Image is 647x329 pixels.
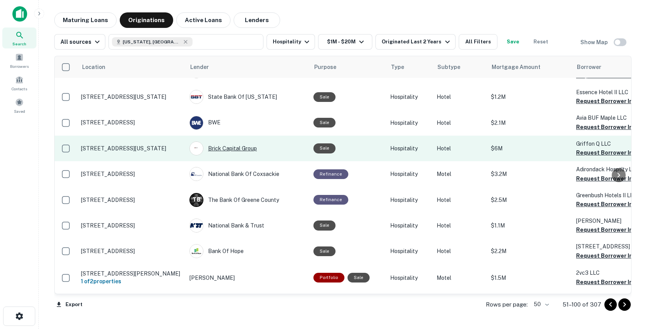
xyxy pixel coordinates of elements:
button: Request Borrower Info [576,148,639,157]
p: [STREET_ADDRESS][US_STATE] [81,145,182,152]
p: [STREET_ADDRESS][US_STATE] [81,93,182,100]
p: Hospitality [390,144,429,153]
div: The Bank Of Greene County [189,193,306,207]
p: $2.5M [491,196,568,204]
button: Originations [120,12,173,28]
p: Hospitality [390,196,429,204]
button: All sources [54,34,105,50]
p: Hospitality [390,221,429,230]
button: $1M - $20M [318,34,372,50]
p: [STREET_ADDRESS] [81,171,182,177]
button: Active Loans [176,12,231,28]
th: Subtype [433,56,487,78]
p: Rows per page: [486,300,528,309]
p: $2.1M [491,119,568,127]
a: Contacts [2,72,36,93]
span: Borrower [577,62,601,72]
p: [STREET_ADDRESS] [81,248,182,255]
button: Request Borrower Info [576,174,639,183]
button: Request Borrower Info [576,225,639,234]
p: $2.2M [491,247,568,255]
th: Location [77,56,186,78]
p: $1.5M [491,274,568,282]
p: Motel [437,274,483,282]
span: Type [391,62,404,72]
div: National Bank & Trust [189,219,306,233]
a: Search [2,28,36,48]
p: Hospitality [390,119,429,127]
p: Hotel [437,196,483,204]
span: Subtype [437,62,460,72]
p: [PERSON_NAME] [189,274,306,282]
button: [US_STATE], [GEOGRAPHIC_DATA] [108,34,263,50]
span: Saved [14,108,25,114]
div: This loan purpose was for refinancing [313,195,348,205]
button: Export [54,299,84,310]
div: All sources [60,37,102,47]
p: Hospitality [390,247,429,255]
p: 51–100 of 307 [563,300,601,309]
div: Sale [313,246,336,256]
button: Maturing Loans [54,12,117,28]
div: National Bank Of Coxsackie [189,167,306,181]
th: Type [386,56,433,78]
button: Request Borrower Info [576,200,639,209]
img: picture [190,219,203,232]
div: This loan purpose was for refinancing [313,169,348,179]
button: Hospitality [267,34,315,50]
button: Request Borrower Info [576,277,639,287]
p: Hotel [437,144,483,153]
button: Reset [528,34,553,50]
div: State Bank Of [US_STATE] [189,90,306,104]
p: $3.2M [491,170,568,178]
p: Hotel [437,247,483,255]
div: Sale [313,92,336,102]
div: 50 [531,299,550,310]
p: [STREET_ADDRESS][PERSON_NAME] [81,270,182,277]
img: picture [190,116,203,129]
span: Purpose [314,62,346,72]
div: Bank Of Hope [189,244,306,258]
a: Saved [2,95,36,116]
iframe: Chat Widget [608,267,647,304]
span: Contacts [12,86,27,92]
p: [STREET_ADDRESS] [81,222,182,229]
button: Request Borrower Info [576,122,639,132]
p: Hospitality [390,170,429,178]
p: Hospitality [390,274,429,282]
p: [STREET_ADDRESS] [81,196,182,203]
th: Lender [186,56,310,78]
h6: Show Map [580,38,609,47]
p: T B [193,196,200,204]
button: Save your search to get updates of matches that match your search criteria. [501,34,525,50]
h6: 1 of 2 properties [81,277,182,286]
span: Mortgage Amount [492,62,551,72]
button: Originated Last 2 Years [375,34,455,50]
span: Lender [190,62,209,72]
p: Motel [437,170,483,178]
div: Sale [348,273,370,282]
p: Hotel [437,119,483,127]
p: Hospitality [390,93,429,101]
p: $1.1M [491,221,568,230]
button: Lenders [234,12,280,28]
div: Sale [313,118,336,127]
div: BWE [189,116,306,130]
img: picture [190,90,203,103]
th: Purpose [310,56,386,78]
a: Borrowers [2,50,36,71]
span: [US_STATE], [GEOGRAPHIC_DATA] [123,38,181,45]
p: Hotel [437,93,483,101]
img: picture [190,167,203,181]
div: Sale [313,143,336,153]
span: Search [12,41,26,47]
img: picture [190,142,203,155]
button: Request Borrower Info [576,96,639,106]
span: Borrowers [10,63,29,69]
p: $6M [491,144,568,153]
button: Go to next page [618,298,631,311]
